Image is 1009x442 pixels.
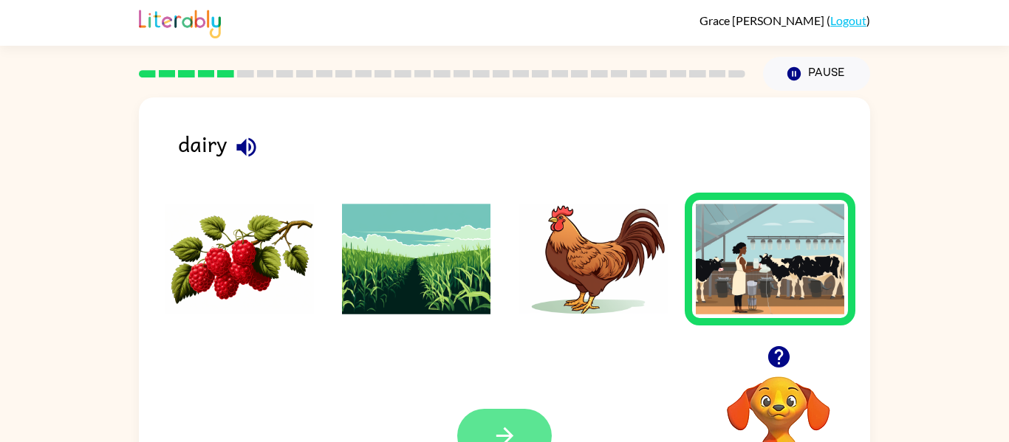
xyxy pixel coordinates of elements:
span: Grace [PERSON_NAME] [700,13,827,27]
img: Literably [139,6,221,38]
img: Answer choice 3 [519,204,668,314]
div: ( ) [700,13,870,27]
button: Pause [763,57,870,91]
img: Answer choice 1 [165,204,314,314]
a: Logout [830,13,866,27]
img: Answer choice 4 [696,204,845,314]
div: dairy [178,127,870,173]
img: Answer choice 2 [342,204,491,314]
